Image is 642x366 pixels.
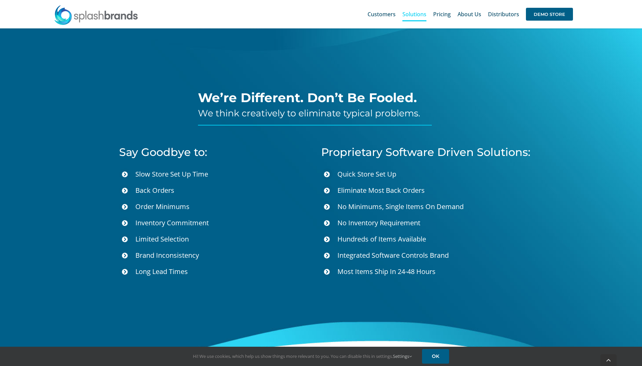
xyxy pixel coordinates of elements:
span: Distributors [488,12,519,17]
span: Back Orders [135,186,174,195]
a: OK [422,349,449,364]
span: Say Goodbye to: [119,145,207,159]
span: Slow Store Set Up Time [135,169,208,179]
span: Inventory Commitment [135,218,209,227]
nav: Main Menu Sticky [368,3,573,25]
span: Integrated Software Controls Brand [337,251,449,260]
span: Brand Inconsistency [135,251,199,260]
span: Solutions [402,12,426,17]
span: Hundreds of Items Available [337,234,426,244]
span: Customers [368,12,396,17]
span: Hi! We use cookies, which help us show things more relevant to you. You can disable this in setti... [193,353,412,359]
span: Most Items Ship In 24-48 Hours [337,267,436,276]
span: Order Minimums [135,202,190,211]
span: Proprietary Software Driven Solutions: [321,145,530,159]
span: Quick Store Set Up [337,169,396,179]
span: No Inventory Requirement [337,218,420,227]
span: We think creatively to eliminate typical problems. [198,108,420,119]
a: DEMO STORE [526,3,573,25]
span: DEMO STORE [526,8,573,21]
a: Distributors [488,3,519,25]
a: Settings [393,353,412,359]
span: No Minimums, Single Items On Demand [337,202,464,211]
a: Customers [368,3,396,25]
span: About Us [458,12,481,17]
span: Long Lead Times [135,267,188,276]
span: We’re Different. Don’t Be Fooled. [198,90,417,105]
span: Eliminate Most Back Orders [337,186,425,195]
span: Pricing [433,12,451,17]
a: Pricing [433,3,451,25]
span: Limited Selection [135,234,189,244]
img: SplashBrands.com Logo [54,5,138,25]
